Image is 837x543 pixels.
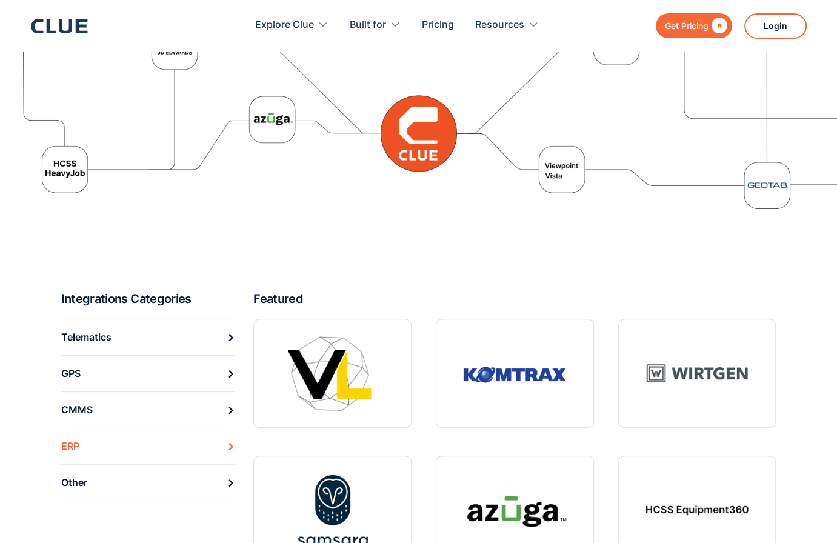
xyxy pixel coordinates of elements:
[61,291,244,307] h2: Integrations Categories
[61,464,235,501] a: Other
[61,391,235,428] a: CMMS
[255,6,314,44] div: Explore Clue
[475,6,524,44] div: Resources
[253,291,776,307] h2: Featured
[61,428,235,464] a: ERP
[350,6,386,44] div: Built for
[709,18,727,33] div: 
[350,6,401,44] div: Built for
[61,355,235,391] a: GPS
[665,18,709,33] div: Get Pricing
[475,6,539,44] div: Resources
[744,13,807,39] a: Login
[255,6,328,44] div: Explore Clue
[422,6,454,44] a: Pricing
[61,319,235,355] a: Telematics
[61,401,93,419] div: CMMS
[61,437,79,456] div: ERP
[61,328,112,347] div: Telematics
[656,13,732,38] a: Get Pricing
[61,473,87,492] div: Other
[61,364,81,383] div: GPS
